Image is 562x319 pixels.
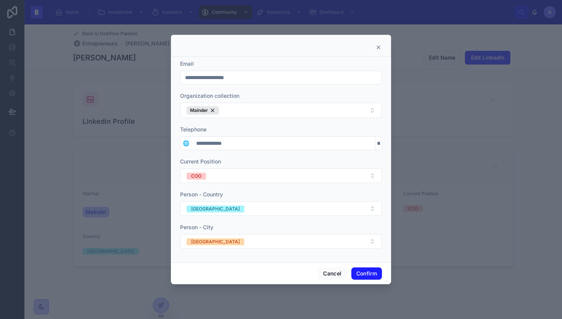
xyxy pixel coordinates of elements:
[180,60,194,67] span: Email
[351,267,382,280] button: Confirm
[180,234,382,249] button: Select Button
[180,126,206,133] span: Telephone
[183,139,189,147] span: 🌐
[191,206,240,212] div: [GEOGRAPHIC_DATA]
[187,172,206,180] button: Unselect COO
[187,106,219,115] button: Unselect 44
[318,267,346,280] button: Cancel
[191,238,240,245] div: [GEOGRAPHIC_DATA]
[180,168,382,183] button: Select Button
[180,103,382,118] button: Select Button
[180,224,213,230] span: Person - City
[190,107,208,113] span: Mainder
[180,201,382,216] button: Select Button
[191,173,201,180] div: COO
[180,158,221,165] span: Current Position
[180,191,223,198] span: Person - Country
[180,136,192,150] button: Select Button
[180,92,239,99] span: Organization collection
